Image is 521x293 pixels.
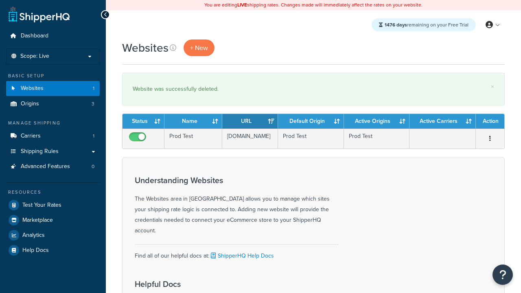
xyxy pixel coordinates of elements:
span: Advanced Features [21,163,70,170]
a: Websites 1 [6,81,100,96]
span: Test Your Rates [22,202,61,209]
button: Open Resource Center [493,265,513,285]
a: Shipping Rules [6,144,100,159]
div: Basic Setup [6,72,100,79]
th: URL: activate to sort column ascending [222,114,278,129]
span: 0 [92,163,94,170]
td: Prod Test [164,129,222,149]
th: Active Origins: activate to sort column ascending [344,114,409,129]
a: ShipperHQ Help Docs [209,251,274,260]
div: Manage Shipping [6,120,100,127]
h3: Helpful Docs [135,280,281,289]
a: Carriers 1 [6,129,100,144]
a: Origins 3 [6,96,100,112]
th: Status: activate to sort column ascending [123,114,164,129]
span: Websites [21,85,44,92]
a: Test Your Rates [6,198,100,212]
span: Dashboard [21,33,48,39]
th: Name: activate to sort column ascending [164,114,222,129]
div: remaining on your Free Trial [372,18,476,31]
th: Active Carriers: activate to sort column ascending [409,114,476,129]
a: × [491,83,494,90]
a: + New [184,39,215,56]
span: + New [190,43,208,52]
td: Prod Test [344,129,409,149]
span: 3 [92,101,94,107]
span: Carriers [21,133,41,140]
span: Shipping Rules [21,148,59,155]
th: Default Origin: activate to sort column ascending [278,114,344,129]
a: Advanced Features 0 [6,159,100,174]
li: Advanced Features [6,159,100,174]
b: LIVE [237,1,247,9]
span: Scope: Live [20,53,49,60]
span: 1 [93,85,94,92]
td: [DOMAIN_NAME] [222,129,278,149]
h3: Understanding Websites [135,176,338,185]
strong: 1476 days [385,21,407,28]
span: Origins [21,101,39,107]
td: Prod Test [278,129,344,149]
div: Find all of our helpful docs at: [135,244,338,261]
li: Carriers [6,129,100,144]
a: Marketplace [6,213,100,227]
div: Resources [6,189,100,196]
a: Dashboard [6,28,100,44]
a: Help Docs [6,243,100,258]
span: Analytics [22,232,45,239]
th: Action [476,114,504,129]
span: Help Docs [22,247,49,254]
h1: Websites [122,40,169,56]
div: Website was successfully deleted. [133,83,494,95]
li: Origins [6,96,100,112]
a: ShipperHQ Home [9,6,70,22]
span: Marketplace [22,217,53,224]
span: 1 [93,133,94,140]
div: The Websites area in [GEOGRAPHIC_DATA] allows you to manage which sites your shipping rate logic ... [135,176,338,236]
li: Websites [6,81,100,96]
a: Analytics [6,228,100,243]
